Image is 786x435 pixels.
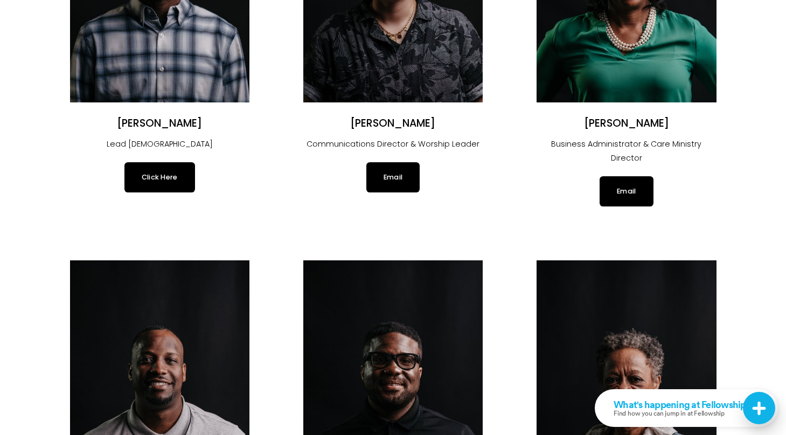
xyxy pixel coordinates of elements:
h2: [PERSON_NAME] [303,117,483,130]
p: Lead [DEMOGRAPHIC_DATA] [70,137,249,151]
a: Email [366,162,420,192]
h2: [PERSON_NAME] [537,117,716,130]
a: Email [600,176,653,206]
p: Find how you can jump in at Fellowship [19,21,159,27]
h2: [PERSON_NAME] [70,117,249,130]
p: Communications Director & Worship Leader [303,137,483,151]
div: What's happening at Fellowship... [19,10,159,20]
a: Click Here [124,162,195,192]
p: Business Administrator & Care Ministry Director [537,137,716,165]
